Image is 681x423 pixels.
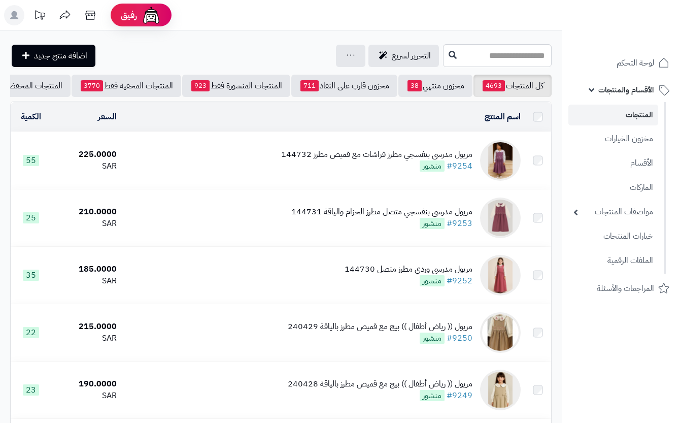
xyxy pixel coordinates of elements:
[55,149,117,160] div: 225.0000
[55,160,117,172] div: SAR
[598,83,654,97] span: الأقسام والمنتجات
[597,281,654,296] span: المراجعات والأسئلة
[420,390,445,401] span: منشور
[473,75,552,97] a: كل المنتجات4693
[617,56,654,70] span: لوحة التحكم
[447,275,472,287] a: #9252
[23,270,39,281] span: 35
[568,105,658,125] a: المنتجات
[55,275,117,287] div: SAR
[55,321,117,333] div: 215.0000
[27,5,52,28] a: تحديثات المنصة
[447,332,472,344] a: #9250
[392,50,431,62] span: التحرير لسريع
[291,75,397,97] a: مخزون قارب على النفاذ711
[55,218,117,230] div: SAR
[568,152,658,174] a: الأقسام
[23,384,39,396] span: 23
[81,80,103,91] span: 3770
[12,45,95,67] a: اضافة منتج جديد
[480,140,521,181] img: مريول مدرسي بنفسجي مطرز فراشات مع قميص مطرز 144732
[480,255,521,296] img: مريول مدرسي وردي مطرز متصل 144730
[55,206,117,218] div: 210.0000
[98,111,117,123] a: السعر
[23,155,39,166] span: 55
[368,45,439,67] a: التحرير لسريع
[345,264,472,275] div: مريول مدرسي وردي مطرز متصل 144730
[398,75,472,97] a: مخزون منتهي38
[447,160,472,172] a: #9254
[568,250,658,272] a: الملفات الرقمية
[480,312,521,353] img: مريول (( رياض أطفال )) بيج مع قميص مطرز بالياقة 240429
[21,111,41,123] a: الكمية
[55,390,117,402] div: SAR
[55,333,117,344] div: SAR
[291,206,472,218] div: مريول مدرسي بنفسجي متصل مطرز الحزام والياقة 144731
[447,217,472,230] a: #9253
[34,50,87,62] span: اضافة منتج جديد
[55,378,117,390] div: 190.0000
[281,149,472,160] div: مريول مدرسي بنفسجي مطرز فراشات مع قميص مطرز 144732
[23,327,39,338] span: 22
[485,111,521,123] a: اسم المنتج
[420,218,445,229] span: منشور
[483,80,505,91] span: 4693
[55,264,117,275] div: 185.0000
[480,370,521,410] img: مريول (( رياض أطفال )) بيج مع قميص مطرز بالياقة 240428
[612,8,671,29] img: logo-2.png
[420,275,445,286] span: منشور
[420,160,445,172] span: منشور
[23,212,39,223] span: 25
[568,128,658,150] a: مخزون الخيارات
[447,389,472,402] a: #9249
[568,276,675,301] a: المراجعات والأسئلة
[568,51,675,75] a: لوحة التحكم
[121,9,137,21] span: رفيق
[568,177,658,199] a: الماركات
[288,378,472,390] div: مريول (( رياض أطفال )) بيج مع قميص مطرز بالياقة 240428
[568,201,658,223] a: مواصفات المنتجات
[420,333,445,344] span: منشور
[480,198,521,238] img: مريول مدرسي بنفسجي متصل مطرز الحزام والياقة 144731
[568,225,658,247] a: خيارات المنتجات
[288,321,472,333] div: مريول (( رياض أطفال )) بيج مع قميص مطرز بالياقة 240429
[191,80,210,91] span: 923
[182,75,290,97] a: المنتجات المنشورة فقط923
[407,80,422,91] span: 38
[72,75,181,97] a: المنتجات المخفية فقط3770
[141,5,161,25] img: ai-face.png
[300,80,319,91] span: 711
